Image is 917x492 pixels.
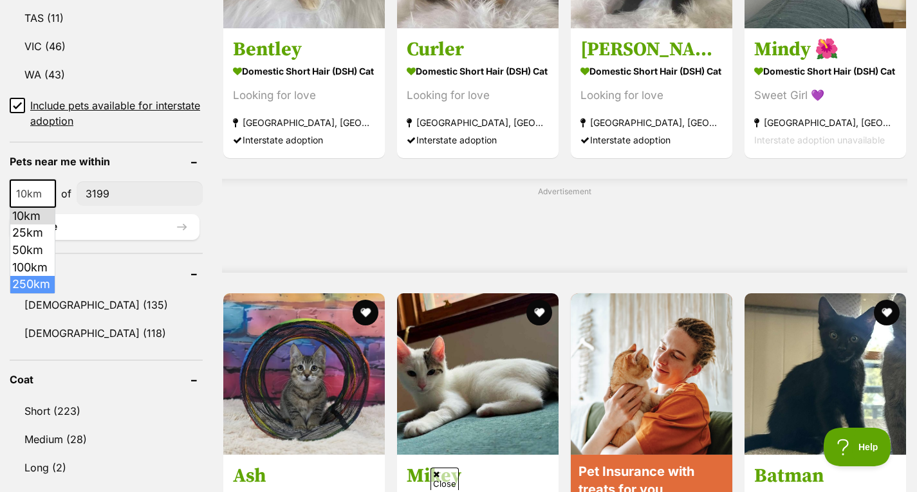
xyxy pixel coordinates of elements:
[571,28,732,158] a: [PERSON_NAME] Domestic Short Hair (DSH) Cat Looking for love [GEOGRAPHIC_DATA], [GEOGRAPHIC_DATA]...
[580,37,723,62] h3: [PERSON_NAME]
[10,61,203,88] a: WA (43)
[222,179,907,273] div: Advertisement
[11,185,55,203] span: 10km
[10,374,203,385] header: Coat
[754,62,896,80] strong: Domestic Short Hair (DSH) Cat
[10,208,55,225] li: 10km
[233,37,375,62] h3: Bentley
[580,114,723,131] strong: [GEOGRAPHIC_DATA], [GEOGRAPHIC_DATA]
[10,259,55,277] li: 100km
[10,179,56,208] span: 10km
[754,134,885,145] span: Interstate adoption unavailable
[754,464,896,489] h3: Batman
[233,464,375,489] h3: Ash
[10,242,55,259] li: 50km
[407,464,549,489] h3: Mikey
[431,468,459,490] span: Close
[233,87,375,104] div: Looking for love
[10,214,199,240] button: Update
[77,181,203,206] input: postcode
[233,131,375,149] div: Interstate adoption
[580,62,723,80] strong: Domestic Short Hair (DSH) Cat
[580,87,723,104] div: Looking for love
[10,267,203,278] header: Gender
[526,300,552,325] button: favourite
[407,131,549,149] div: Interstate adoption
[874,300,900,325] button: favourite
[10,5,203,32] a: TAS (11)
[10,426,203,453] a: Medium (28)
[61,186,71,201] span: of
[754,114,896,131] strong: [GEOGRAPHIC_DATA], [GEOGRAPHIC_DATA]
[223,28,385,158] a: Bentley Domestic Short Hair (DSH) Cat Looking for love [GEOGRAPHIC_DATA], [GEOGRAPHIC_DATA] Inter...
[580,131,723,149] div: Interstate adoption
[754,37,896,62] h3: Mindy 🌺
[353,300,378,325] button: favourite
[10,454,203,481] a: Long (2)
[407,114,549,131] strong: [GEOGRAPHIC_DATA], [GEOGRAPHIC_DATA]
[397,293,559,455] img: Mikey - Domestic Short Hair (DSH) Cat
[223,293,385,455] img: Ash - Domestic Short Hair (DSH) Cat
[754,87,896,104] div: Sweet Girl 💜
[10,320,203,347] a: [DEMOGRAPHIC_DATA] (118)
[10,397,203,424] a: Short (223)
[10,224,55,242] li: 25km
[407,62,549,80] strong: Domestic Short Hair (DSH) Cat
[10,156,203,167] header: Pets near me within
[407,37,549,62] h3: Curler
[233,62,375,80] strong: Domestic Short Hair (DSH) Cat
[10,291,203,318] a: [DEMOGRAPHIC_DATA] (135)
[30,98,203,129] span: Include pets available for interstate adoption
[745,293,906,455] img: Batman - Domestic Short Hair (DSH) Cat
[10,276,55,293] li: 250km
[10,98,203,129] a: Include pets available for interstate adoption
[397,28,559,158] a: Curler Domestic Short Hair (DSH) Cat Looking for love [GEOGRAPHIC_DATA], [GEOGRAPHIC_DATA] Inters...
[824,428,891,466] iframe: Help Scout Beacon - Open
[233,114,375,131] strong: [GEOGRAPHIC_DATA], [GEOGRAPHIC_DATA]
[407,87,549,104] div: Looking for love
[745,28,906,158] a: Mindy 🌺 Domestic Short Hair (DSH) Cat Sweet Girl 💜 [GEOGRAPHIC_DATA], [GEOGRAPHIC_DATA] Interstat...
[10,33,203,60] a: VIC (46)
